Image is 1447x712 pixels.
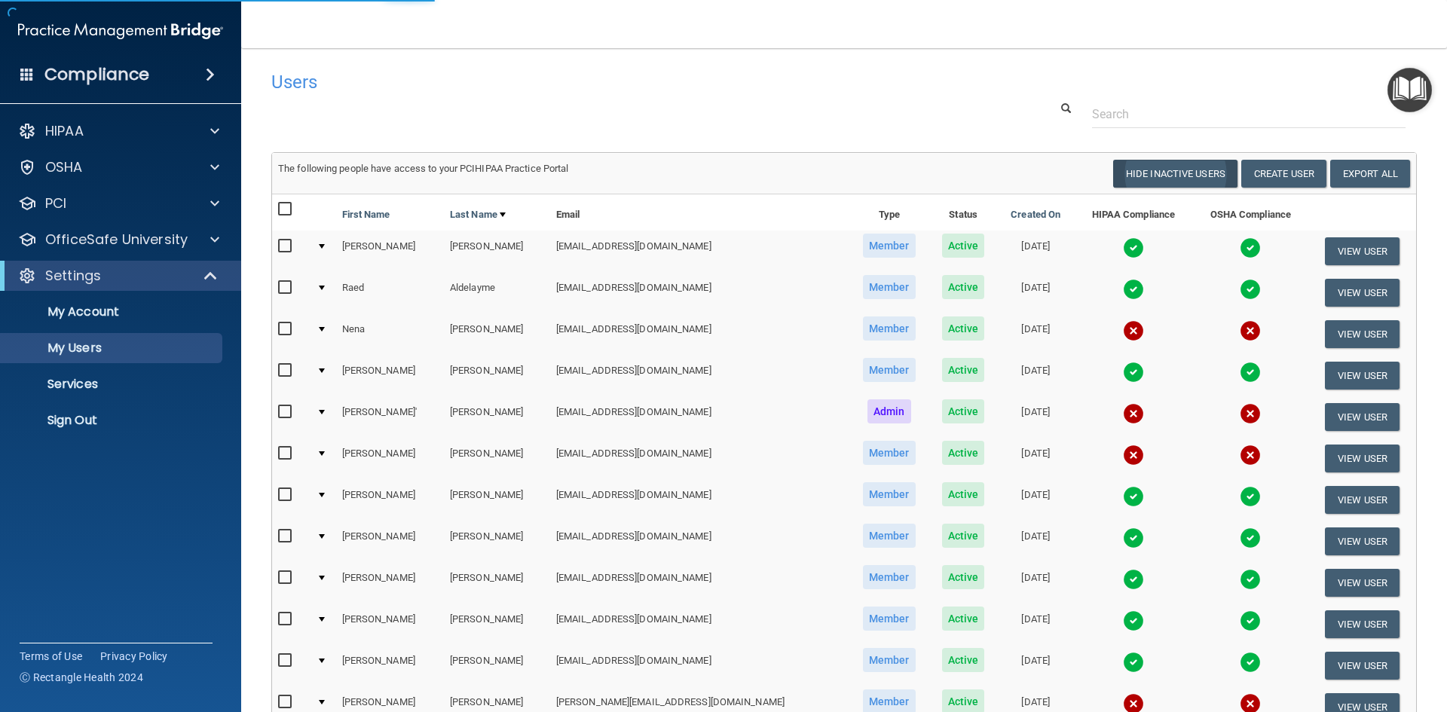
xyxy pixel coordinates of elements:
[997,396,1074,438] td: [DATE]
[867,399,911,423] span: Admin
[1330,160,1410,188] a: Export All
[44,64,149,85] h4: Compliance
[1325,445,1400,472] button: View User
[10,377,216,392] p: Services
[1240,362,1261,383] img: tick.e7d51cea.svg
[450,206,506,224] a: Last Name
[336,479,444,521] td: [PERSON_NAME]
[1123,279,1144,300] img: tick.e7d51cea.svg
[278,163,569,174] span: The following people have access to your PCIHIPAA Practice Portal
[1123,445,1144,466] img: cross.ca9f0e7f.svg
[10,341,216,356] p: My Users
[18,231,219,249] a: OfficeSafe University
[1240,527,1261,549] img: tick.e7d51cea.svg
[1325,362,1400,390] button: View User
[444,355,550,396] td: [PERSON_NAME]
[929,194,997,231] th: Status
[550,272,849,313] td: [EMAIL_ADDRESS][DOMAIN_NAME]
[1325,237,1400,265] button: View User
[271,72,930,92] h4: Users
[550,396,849,438] td: [EMAIL_ADDRESS][DOMAIN_NAME]
[550,645,849,686] td: [EMAIL_ADDRESS][DOMAIN_NAME]
[1325,403,1400,431] button: View User
[10,304,216,319] p: My Account
[336,521,444,562] td: [PERSON_NAME]
[997,355,1074,396] td: [DATE]
[18,267,219,285] a: Settings
[444,231,550,272] td: [PERSON_NAME]
[942,565,985,589] span: Active
[550,604,849,645] td: [EMAIL_ADDRESS][DOMAIN_NAME]
[336,562,444,604] td: [PERSON_NAME]
[1325,610,1400,638] button: View User
[1240,445,1261,466] img: cross.ca9f0e7f.svg
[1092,100,1406,128] input: Search
[1240,403,1261,424] img: cross.ca9f0e7f.svg
[18,158,219,176] a: OSHA
[18,122,219,140] a: HIPAA
[997,313,1074,355] td: [DATE]
[444,645,550,686] td: [PERSON_NAME]
[863,482,916,506] span: Member
[336,355,444,396] td: [PERSON_NAME]
[1241,160,1326,188] button: Create User
[1113,160,1237,188] button: Hide Inactive Users
[444,521,550,562] td: [PERSON_NAME]
[1123,610,1144,631] img: tick.e7d51cea.svg
[1240,320,1261,341] img: cross.ca9f0e7f.svg
[20,670,143,685] span: Ⓒ Rectangle Health 2024
[942,358,985,382] span: Active
[1123,486,1144,507] img: tick.e7d51cea.svg
[863,275,916,299] span: Member
[863,441,916,465] span: Member
[1240,237,1261,258] img: tick.e7d51cea.svg
[1123,569,1144,590] img: tick.e7d51cea.svg
[444,272,550,313] td: Aldelayme
[444,396,550,438] td: [PERSON_NAME]
[1074,194,1192,231] th: HIPAA Compliance
[997,438,1074,479] td: [DATE]
[942,234,985,258] span: Active
[550,562,849,604] td: [EMAIL_ADDRESS][DOMAIN_NAME]
[336,438,444,479] td: [PERSON_NAME]
[550,521,849,562] td: [EMAIL_ADDRESS][DOMAIN_NAME]
[45,194,66,212] p: PCI
[997,479,1074,521] td: [DATE]
[550,479,849,521] td: [EMAIL_ADDRESS][DOMAIN_NAME]
[1325,527,1400,555] button: View User
[550,231,849,272] td: [EMAIL_ADDRESS][DOMAIN_NAME]
[336,396,444,438] td: [PERSON_NAME]'
[1123,527,1144,549] img: tick.e7d51cea.svg
[863,565,916,589] span: Member
[444,604,550,645] td: [PERSON_NAME]
[1240,279,1261,300] img: tick.e7d51cea.svg
[550,355,849,396] td: [EMAIL_ADDRESS][DOMAIN_NAME]
[1240,652,1261,673] img: tick.e7d51cea.svg
[997,272,1074,313] td: [DATE]
[20,649,82,664] a: Terms of Use
[444,562,550,604] td: [PERSON_NAME]
[1123,320,1144,341] img: cross.ca9f0e7f.svg
[1123,403,1144,424] img: cross.ca9f0e7f.svg
[863,524,916,548] span: Member
[45,158,83,176] p: OSHA
[550,194,849,231] th: Email
[863,316,916,341] span: Member
[550,313,849,355] td: [EMAIL_ADDRESS][DOMAIN_NAME]
[942,482,985,506] span: Active
[942,648,985,672] span: Active
[1240,486,1261,507] img: tick.e7d51cea.svg
[100,649,168,664] a: Privacy Policy
[336,231,444,272] td: [PERSON_NAME]
[997,562,1074,604] td: [DATE]
[863,234,916,258] span: Member
[1325,652,1400,680] button: View User
[863,607,916,631] span: Member
[444,479,550,521] td: [PERSON_NAME]
[1325,279,1400,307] button: View User
[1387,68,1432,112] button: Open Resource Center
[997,231,1074,272] td: [DATE]
[1325,320,1400,348] button: View User
[942,607,985,631] span: Active
[863,358,916,382] span: Member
